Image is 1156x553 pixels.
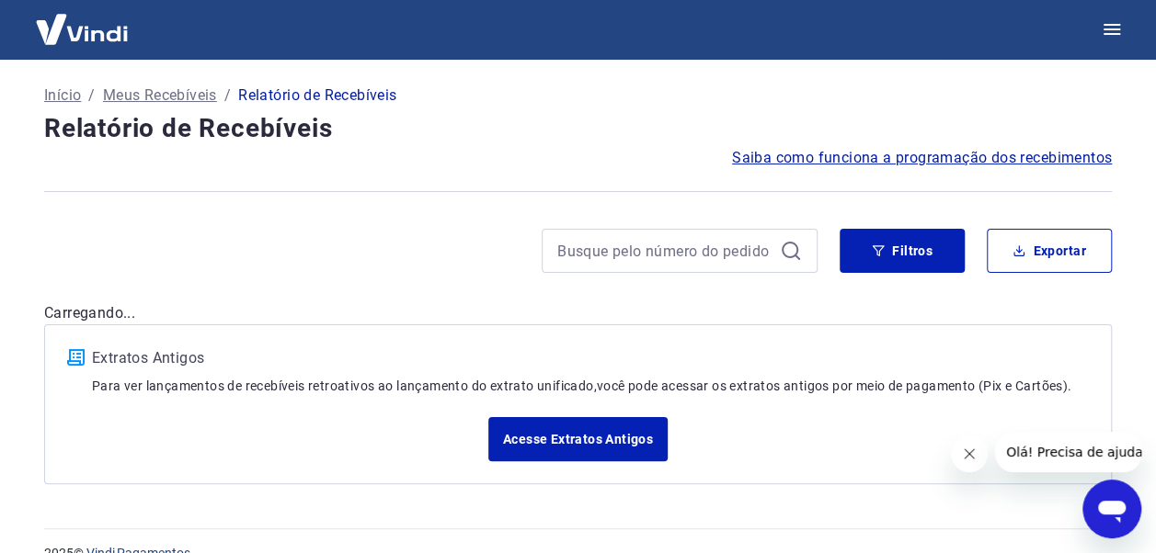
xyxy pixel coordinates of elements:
p: Relatório de Recebíveis [238,85,396,107]
iframe: Botão para abrir a janela de mensagens [1082,480,1141,538]
p: Para ver lançamentos de recebíveis retroativos ao lançamento do extrato unificado, você pode aces... [92,377,1089,395]
img: ícone [67,349,85,366]
button: Exportar [987,229,1112,273]
p: Carregando... [44,302,1112,324]
a: Acesse Extratos Antigos [488,417,668,461]
a: Saiba como funciona a programação dos recebimentos [732,147,1112,169]
p: Extratos Antigos [92,347,1089,369]
iframe: Mensagem da empresa [995,432,1141,472]
a: Início [44,85,81,107]
input: Busque pelo número do pedido [557,237,773,265]
p: / [224,85,231,107]
img: Vindi [22,1,142,57]
h4: Relatório de Recebíveis [44,110,1112,147]
iframe: Fechar mensagem [951,435,988,472]
span: Olá! Precisa de ajuda? [11,13,155,28]
p: / [88,85,95,107]
button: Filtros [840,229,965,273]
a: Meus Recebíveis [103,85,217,107]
